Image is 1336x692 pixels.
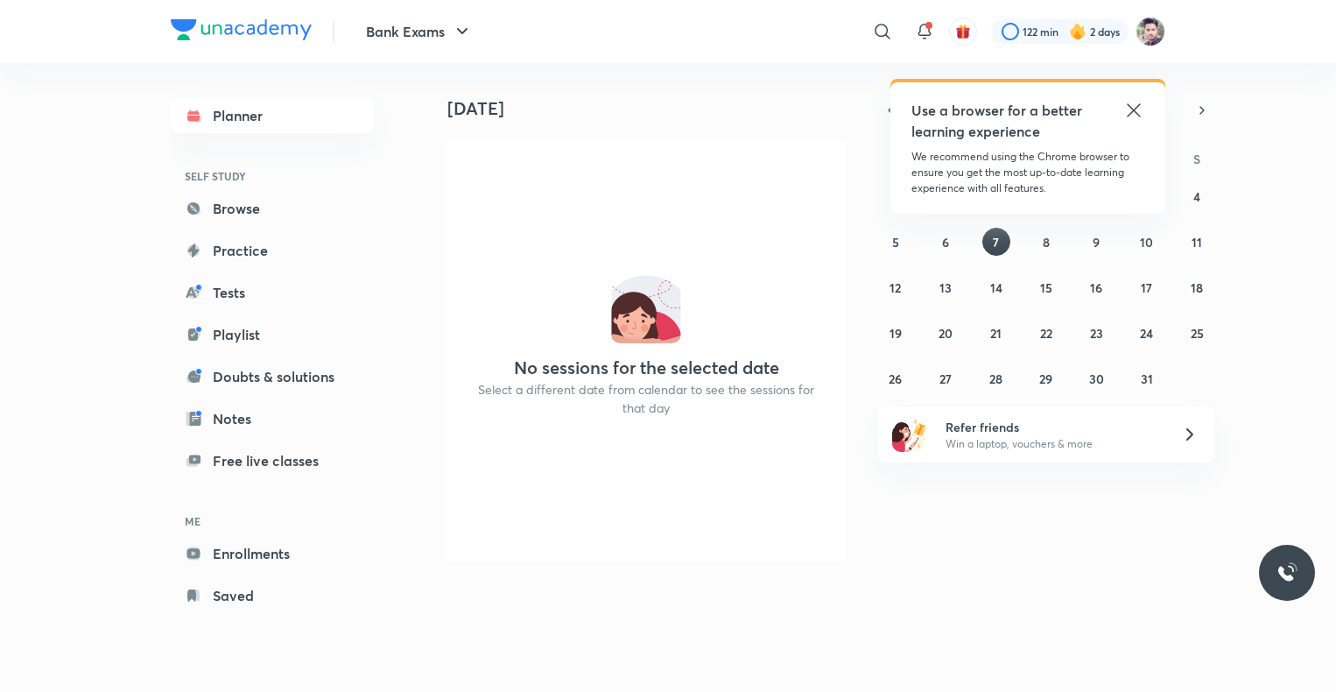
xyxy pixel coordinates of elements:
[355,14,483,49] button: Bank Exams
[171,401,374,436] a: Notes
[889,371,902,387] abbr: October 26, 2025
[514,357,779,378] h4: No sessions for the selected date
[1191,325,1204,342] abbr: October 25, 2025
[889,325,902,342] abbr: October 19, 2025
[990,325,1002,342] abbr: October 21, 2025
[171,275,374,310] a: Tests
[932,273,960,301] button: October 13, 2025
[171,359,374,394] a: Doubts & solutions
[1192,234,1202,251] abbr: October 11, 2025
[942,234,949,251] abbr: October 6, 2025
[1082,228,1110,256] button: October 9, 2025
[1133,273,1161,301] button: October 17, 2025
[1183,182,1211,210] button: October 4, 2025
[1039,371,1052,387] abbr: October 29, 2025
[946,418,1161,436] h6: Refer friends
[171,506,374,536] h6: ME
[171,161,374,191] h6: SELF STUDY
[1141,279,1152,296] abbr: October 17, 2025
[1183,273,1211,301] button: October 18, 2025
[889,279,901,296] abbr: October 12, 2025
[989,371,1002,387] abbr: October 28, 2025
[993,234,999,251] abbr: October 7, 2025
[1043,234,1050,251] abbr: October 8, 2025
[1069,23,1086,40] img: streak
[171,578,374,613] a: Saved
[982,319,1010,347] button: October 21, 2025
[1193,151,1200,167] abbr: Saturday
[1141,371,1153,387] abbr: October 31, 2025
[892,417,927,452] img: referral
[171,233,374,268] a: Practice
[1193,188,1200,205] abbr: October 4, 2025
[1136,17,1165,46] img: chetnanand thakur
[1140,325,1153,342] abbr: October 24, 2025
[1191,279,1203,296] abbr: October 18, 2025
[882,319,910,347] button: October 19, 2025
[1082,319,1110,347] button: October 23, 2025
[171,536,374,571] a: Enrollments
[882,364,910,392] button: October 26, 2025
[1140,234,1153,251] abbr: October 10, 2025
[955,24,971,39] img: avatar
[171,317,374,352] a: Playlist
[1032,273,1060,301] button: October 15, 2025
[911,100,1086,142] h5: Use a browser for a better learning experience
[1183,228,1211,256] button: October 11, 2025
[468,380,824,417] p: Select a different date from calendar to see the sessions for that day
[949,18,977,46] button: avatar
[939,279,952,296] abbr: October 13, 2025
[892,234,899,251] abbr: October 5, 2025
[1032,319,1060,347] button: October 22, 2025
[1133,228,1161,256] button: October 10, 2025
[447,98,859,119] h4: [DATE]
[1093,234,1100,251] abbr: October 9, 2025
[1040,325,1052,342] abbr: October 22, 2025
[1090,279,1102,296] abbr: October 16, 2025
[611,273,681,343] img: No events
[1090,325,1103,342] abbr: October 23, 2025
[882,273,910,301] button: October 12, 2025
[1082,273,1110,301] button: October 16, 2025
[171,191,374,226] a: Browse
[990,279,1002,296] abbr: October 14, 2025
[911,149,1144,196] p: We recommend using the Chrome browser to ensure you get the most up-to-date learning experience w...
[1040,279,1052,296] abbr: October 15, 2025
[1089,371,1104,387] abbr: October 30, 2025
[946,436,1161,452] p: Win a laptop, vouchers & more
[171,98,374,133] a: Planner
[982,273,1010,301] button: October 14, 2025
[939,371,952,387] abbr: October 27, 2025
[1032,228,1060,256] button: October 8, 2025
[1133,364,1161,392] button: October 31, 2025
[1032,364,1060,392] button: October 29, 2025
[882,228,910,256] button: October 5, 2025
[932,319,960,347] button: October 20, 2025
[932,228,960,256] button: October 6, 2025
[171,443,374,478] a: Free live classes
[982,228,1010,256] button: October 7, 2025
[939,325,953,342] abbr: October 20, 2025
[1276,562,1297,583] img: ttu
[171,19,312,45] a: Company Logo
[982,364,1010,392] button: October 28, 2025
[171,19,312,40] img: Company Logo
[1082,364,1110,392] button: October 30, 2025
[1133,319,1161,347] button: October 24, 2025
[932,364,960,392] button: October 27, 2025
[1183,319,1211,347] button: October 25, 2025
